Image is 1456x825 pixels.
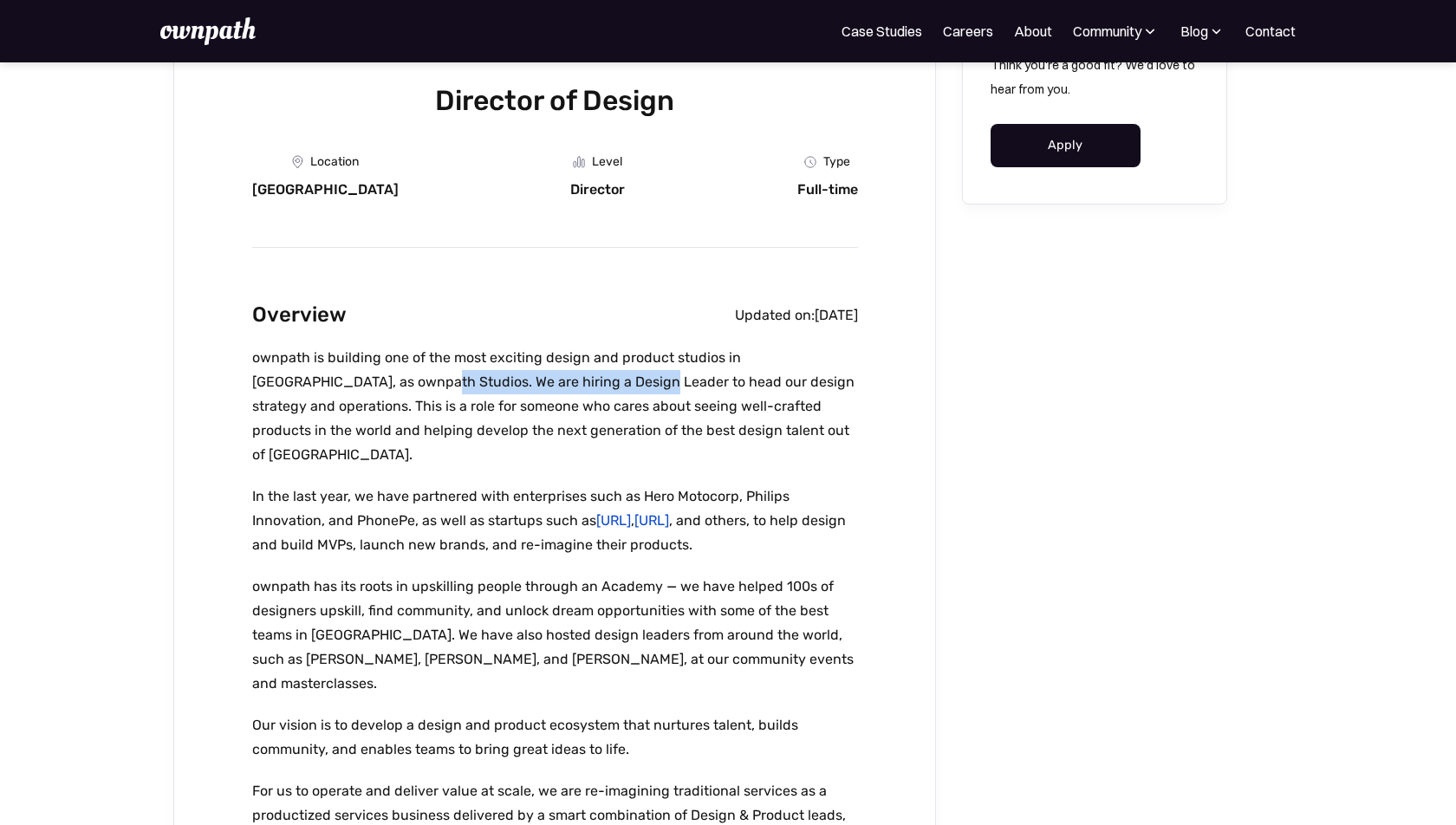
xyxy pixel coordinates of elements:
[592,155,622,169] div: Level
[823,155,850,169] div: Type
[252,484,858,557] p: In the last year, we have partnered with enterprises such as Hero Motocorp, Philips Innovation, a...
[596,512,631,529] a: [URL]
[292,155,303,169] img: Location Icon - Job Board X Webflow Template
[991,124,1141,167] a: Apply
[797,181,858,198] div: Full-time
[252,713,858,762] p: Our vision is to develop a design and product ecosystem that nurtures talent, builds community, a...
[310,155,359,169] div: Location
[991,53,1199,101] p: Think you're a good fit? We'd love to hear from you.
[815,307,858,324] div: [DATE]
[943,21,993,42] a: Careers
[1180,21,1208,42] div: Blog
[252,346,858,467] p: ownpath is building one of the most exciting design and product studios in [GEOGRAPHIC_DATA], as ...
[570,181,625,198] div: Director
[252,575,858,696] p: ownpath has its roots in upskilling people through an Academy — we have helped 100s of designers ...
[1073,21,1141,42] div: Community
[252,81,858,120] h1: Director of Design
[1180,21,1225,42] div: Blog
[252,181,399,198] div: [GEOGRAPHIC_DATA]
[1073,21,1159,42] div: Community
[634,512,669,529] a: [URL]
[804,156,816,168] img: Clock Icon - Job Board X Webflow Template
[252,298,347,332] h2: Overview
[842,21,922,42] a: Case Studies
[1245,21,1296,42] a: Contact
[573,156,585,168] img: Graph Icon - Job Board X Webflow Template
[735,307,815,324] div: Updated on:
[1014,21,1052,42] a: About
